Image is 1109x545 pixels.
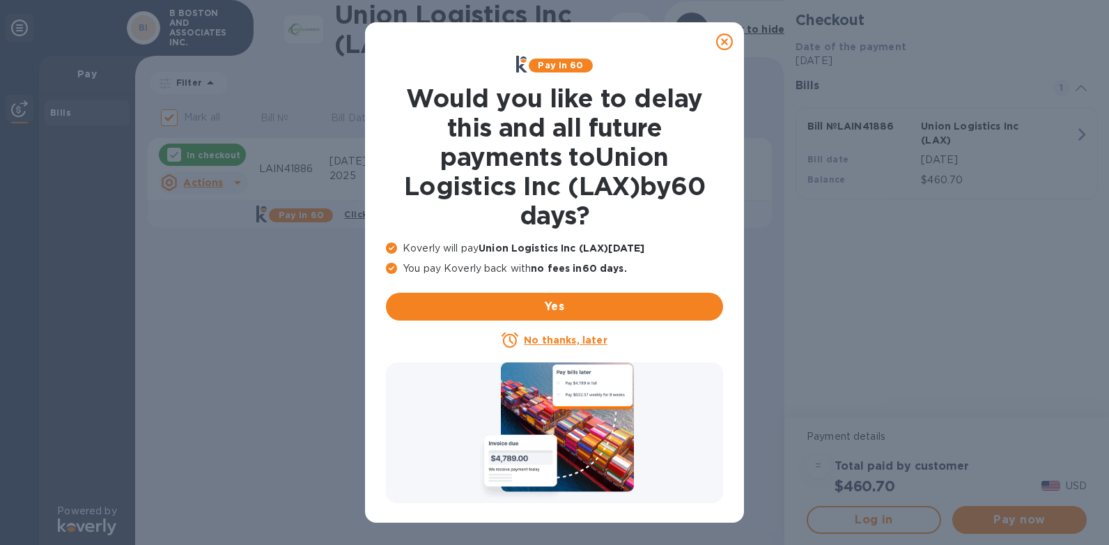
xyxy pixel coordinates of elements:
[386,84,723,230] h1: Would you like to delay this and all future payments to Union Logistics Inc (LAX) by 60 days ?
[386,261,723,276] p: You pay Koverly back with
[386,293,723,321] button: Yes
[538,60,583,70] b: Pay in 60
[397,298,712,315] span: Yes
[531,263,626,274] b: no fees in 60 days .
[386,241,723,256] p: Koverly will pay
[479,243,644,254] b: Union Logistics Inc (LAX) [DATE]
[524,335,607,346] u: No thanks, later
